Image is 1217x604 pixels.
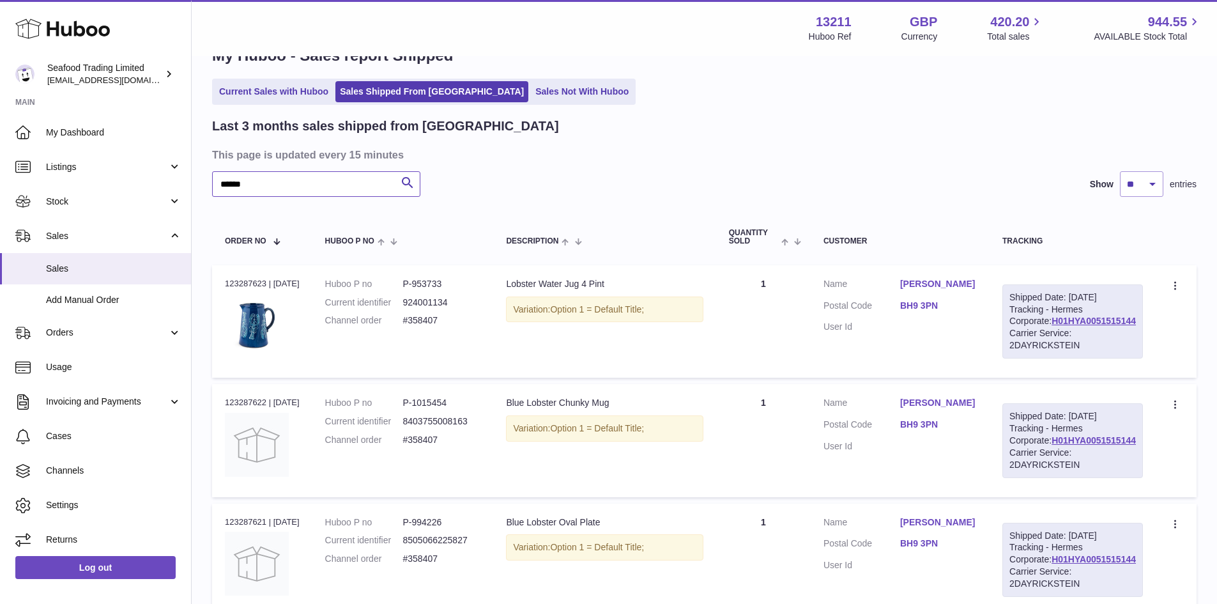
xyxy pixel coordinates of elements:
[1170,178,1197,190] span: entries
[506,297,703,323] div: Variation:
[900,538,977,550] a: BH9 3PN
[46,534,181,546] span: Returns
[212,148,1193,162] h3: This page is updated every 15 minutes
[46,294,181,306] span: Add Manual Order
[901,31,938,43] div: Currency
[402,553,480,565] dd: #358407
[15,65,34,84] img: internalAdmin-13211@internal.huboo.com
[212,118,559,135] h2: Last 3 months sales shipped from [GEOGRAPHIC_DATA]
[325,297,403,309] dt: Current identifier
[46,161,168,173] span: Listings
[716,384,811,497] td: 1
[506,278,703,290] div: Lobster Water Jug 4 Pint
[823,237,977,245] div: Customer
[325,534,403,546] dt: Current identifier
[1009,447,1136,471] div: Carrier Service: 2DAYRICKSTEIN
[1002,403,1143,477] div: Tracking - Hermes Corporate:
[1002,523,1143,597] div: Tracking - Hermes Corporate:
[1052,435,1136,445] a: H01HYA0051515144
[900,419,977,431] a: BH9 3PN
[823,397,900,412] dt: Name
[823,419,900,434] dt: Postal Code
[225,278,300,290] div: 123287623 | [DATE]
[1009,327,1136,352] div: Carrier Service: 2DAYRICKSTEIN
[402,278,480,290] dd: P-953733
[402,297,480,309] dd: 924001134
[1009,566,1136,590] div: Carrier Service: 2DAYRICKSTEIN
[225,293,289,357] img: Rick-Stein-Lobster-Jug-Large.jpg
[225,413,289,477] img: no-photo.jpg
[47,75,188,85] span: [EMAIL_ADDRESS][DOMAIN_NAME]
[823,559,900,571] dt: User Id
[46,499,181,511] span: Settings
[215,81,333,102] a: Current Sales with Huboo
[325,434,403,446] dt: Channel order
[402,397,480,409] dd: P-1015454
[823,321,900,333] dt: User Id
[325,314,403,327] dt: Channel order
[325,237,374,245] span: Huboo P no
[990,13,1029,31] span: 420.20
[900,300,977,312] a: BH9 3PN
[225,237,266,245] span: Order No
[729,229,778,245] span: Quantity Sold
[46,327,168,339] span: Orders
[15,556,176,579] a: Log out
[506,415,703,442] div: Variation:
[987,31,1044,43] span: Total sales
[823,440,900,453] dt: User Id
[402,415,480,428] dd: 8403755008163
[506,534,703,561] div: Variation:
[46,465,181,477] span: Channels
[325,278,403,290] dt: Huboo P no
[46,196,168,208] span: Stock
[823,516,900,532] dt: Name
[46,430,181,442] span: Cases
[225,532,289,596] img: no-photo.jpg
[325,397,403,409] dt: Huboo P no
[550,542,644,552] span: Option 1 = Default Title;
[225,516,300,528] div: 123287621 | [DATE]
[1009,291,1136,304] div: Shipped Date: [DATE]
[1094,13,1202,43] a: 944.55 AVAILABLE Stock Total
[550,423,644,433] span: Option 1 = Default Title;
[900,397,977,409] a: [PERSON_NAME]
[900,278,977,290] a: [PERSON_NAME]
[823,300,900,315] dt: Postal Code
[46,396,168,408] span: Invoicing and Payments
[1052,554,1136,564] a: H01HYA0051515144
[716,265,811,378] td: 1
[225,397,300,408] div: 123287622 | [DATE]
[910,13,937,31] strong: GBP
[823,538,900,553] dt: Postal Code
[402,516,480,529] dd: P-994226
[1002,237,1143,245] div: Tracking
[1009,530,1136,542] div: Shipped Date: [DATE]
[816,13,852,31] strong: 13211
[46,361,181,373] span: Usage
[531,81,633,102] a: Sales Not With Huboo
[402,434,480,446] dd: #358407
[1094,31,1202,43] span: AVAILABLE Stock Total
[325,516,403,529] dt: Huboo P no
[809,31,852,43] div: Huboo Ref
[1002,284,1143,359] div: Tracking - Hermes Corporate:
[506,516,703,529] div: Blue Lobster Oval Plate
[325,415,403,428] dt: Current identifier
[46,263,181,275] span: Sales
[402,314,480,327] dd: #358407
[402,534,480,546] dd: 8505066225827
[506,397,703,409] div: Blue Lobster Chunky Mug
[506,237,558,245] span: Description
[1009,410,1136,422] div: Shipped Date: [DATE]
[1052,316,1136,326] a: H01HYA0051515144
[46,127,181,139] span: My Dashboard
[550,304,644,314] span: Option 1 = Default Title;
[1148,13,1187,31] span: 944.55
[823,278,900,293] dt: Name
[46,230,168,242] span: Sales
[335,81,528,102] a: Sales Shipped From [GEOGRAPHIC_DATA]
[900,516,977,529] a: [PERSON_NAME]
[1090,178,1114,190] label: Show
[325,553,403,565] dt: Channel order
